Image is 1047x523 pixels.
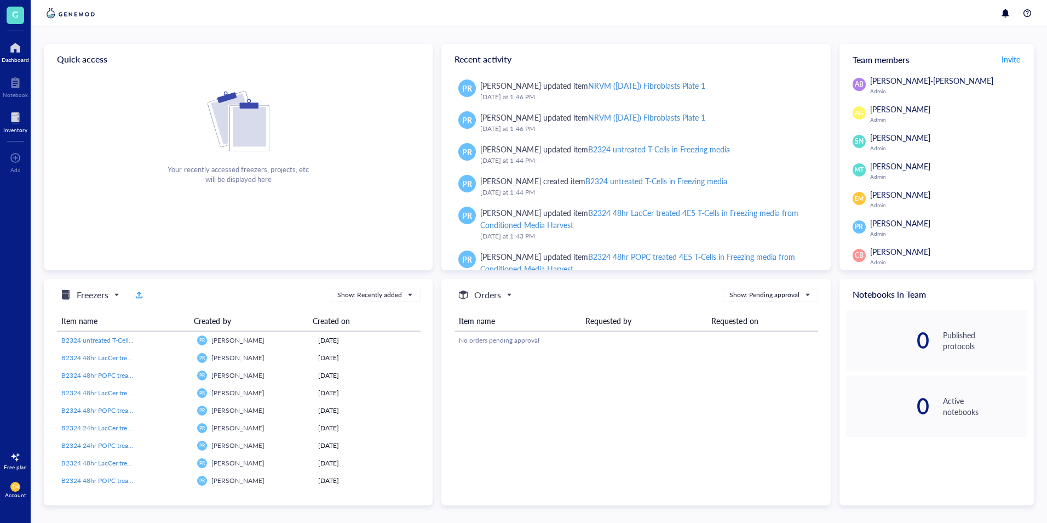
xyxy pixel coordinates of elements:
[474,288,501,302] h5: Orders
[729,290,799,300] div: Show: Pending approval
[480,92,813,103] div: [DATE] at 1:46 PM
[480,251,795,274] div: B2324 48hr POPC treated 4E5 T-Cells in Freezing media from Conditioned Media Harvest
[318,371,416,380] div: [DATE]
[870,116,1027,123] div: Admin
[450,75,821,107] a: PR[PERSON_NAME] updated itemNRVM ([DATE]) Fibroblasts Plate 1[DATE] at 1:46 PM
[318,406,416,416] div: [DATE]
[61,371,188,380] a: B2324 48hr POPC treated 4E5 T-Cells in Freezing media from Conditioned Media Harvest
[44,44,433,75] div: Quick access
[450,246,821,290] a: PR[PERSON_NAME] updated itemB2324 48hr POPC treated 4E5 T-Cells in Freezing media from Conditione...
[707,311,818,331] th: Requested on
[61,336,183,345] span: B2324 untreated T-Cells in Freezing media
[2,39,29,63] a: Dashboard
[441,44,830,75] div: Recent activity
[308,311,412,331] th: Created on
[57,311,189,331] th: Item name
[4,464,27,470] div: Free plan
[61,423,324,433] span: B2324 24hr LacCer treated 5E5 PBMCs in Freezing media from Conditioned Media Harvest
[61,441,321,450] span: B2324 24hr POPC treated 5E5 PBMCs in Freezing media from Conditioned Media Harvest
[211,371,264,380] span: [PERSON_NAME]
[337,290,402,300] div: Show: Recently added
[855,222,863,232] span: PR
[318,458,416,468] div: [DATE]
[462,146,472,158] span: PR
[189,311,308,331] th: Created by
[12,7,19,21] span: G
[450,139,821,170] a: PR[PERSON_NAME] updated itemB2324 untreated T-Cells in Freezing media[DATE] at 1:44 PM
[855,166,863,174] span: MT
[3,109,27,133] a: Inventory
[318,441,416,451] div: [DATE]
[588,80,705,91] div: NRVM ([DATE]) Fibroblasts Plate 1
[2,56,29,63] div: Dashboard
[3,92,28,98] div: Notebook
[870,218,930,229] span: [PERSON_NAME]
[318,353,416,363] div: [DATE]
[77,288,108,302] h5: Freezers
[3,127,27,133] div: Inventory
[44,7,97,20] img: genemod-logo
[450,202,821,246] a: PR[PERSON_NAME] updated itemB2324 48hr LacCer treated 4E5 T-Cells in Freezing media from Conditio...
[846,332,930,349] div: 0
[480,155,813,166] div: [DATE] at 1:44 PM
[61,371,319,380] span: B2324 48hr POPC treated 4E5 T-Cells in Freezing media from Conditioned Media Harvest
[199,478,205,484] span: PR
[61,423,188,433] a: B2324 24hr LacCer treated 5E5 PBMCs in Freezing media from Conditioned Media Harvest
[61,458,324,468] span: B2324 48hr LacCer treated 5E5 PBMCs in Freezing media from Conditioned Media Harvest
[480,251,813,275] div: [PERSON_NAME] updated item
[211,476,264,485] span: [PERSON_NAME]
[450,170,821,202] a: PR[PERSON_NAME] created itemB2324 untreated T-Cells in Freezing media[DATE] at 1:44 PM
[870,189,930,200] span: [PERSON_NAME]
[459,336,814,345] div: No orders pending approval
[839,44,1034,75] div: Team members
[480,207,798,230] div: B2324 48hr LacCer treated 4E5 T-Cells in Freezing media from Conditioned Media Harvest
[199,461,205,466] span: PR
[211,353,264,362] span: [PERSON_NAME]
[318,476,416,486] div: [DATE]
[870,230,1027,237] div: Admin
[855,137,864,146] span: SN
[480,207,813,231] div: [PERSON_NAME] updated item
[61,388,188,398] a: B2324 48hr LacCer treated 2E5 T-Cells in Freezing media from Conditioned Media Harvest
[168,164,308,184] div: Your recently accessed freezers, projects, etc will be displayed here
[211,336,264,345] span: [PERSON_NAME]
[199,425,205,431] span: PR
[870,161,930,172] span: [PERSON_NAME]
[462,82,472,94] span: PR
[462,114,472,126] span: PR
[211,388,264,397] span: [PERSON_NAME]
[855,79,864,89] span: AB
[462,209,472,221] span: PR
[855,194,864,203] span: EM
[61,441,188,451] a: B2324 24hr POPC treated 5E5 PBMCs in Freezing media from Conditioned Media Harvest
[462,178,472,190] span: PR
[462,253,472,265] span: PR
[943,395,1027,417] div: Active notebooks
[870,88,1027,94] div: Admin
[870,173,1027,180] div: Admin
[870,75,993,86] span: [PERSON_NAME]-[PERSON_NAME]
[61,406,188,416] a: B2324 48hr POPC treated 2E5 T-Cells in Freezing media from Conditioned Media Harvest
[199,338,205,343] span: PR
[199,408,205,413] span: PR
[855,109,864,118] span: AG
[870,259,1027,265] div: Admin
[211,406,264,415] span: [PERSON_NAME]
[61,476,188,486] a: B2324 48hr POPC treated 5E5 PBMCs in Freezing media from Conditioned Media Harvest
[455,311,581,331] th: Item name
[480,175,727,187] div: [PERSON_NAME] created item
[870,246,930,257] span: [PERSON_NAME]
[480,143,730,155] div: [PERSON_NAME] updated item
[61,388,321,397] span: B2324 48hr LacCer treated 2E5 T-Cells in Freezing media from Conditioned Media Harvest
[10,167,21,173] div: Add
[581,311,707,331] th: Requested by
[1001,50,1021,68] button: Invite
[588,112,705,123] div: NRVM ([DATE]) Fibroblasts Plate 1
[480,231,813,242] div: [DATE] at 1:43 PM
[61,353,188,363] a: B2324 48hr LacCer treated 4E5 T-Cells in Freezing media from Conditioned Media Harvest
[870,145,1027,151] div: Admin
[318,423,416,433] div: [DATE]
[199,443,205,448] span: PR
[5,492,26,498] div: Account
